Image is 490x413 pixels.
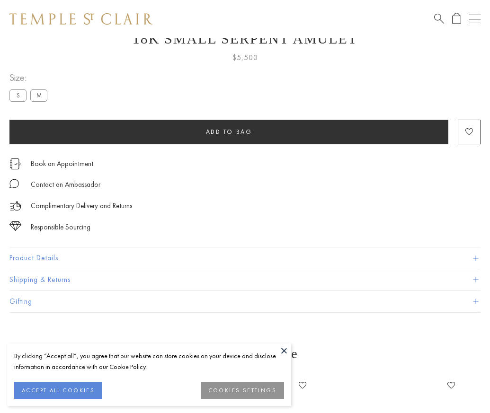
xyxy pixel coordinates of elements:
[9,70,51,86] span: Size:
[452,13,461,25] a: Open Shopping Bag
[9,179,19,188] img: MessageIcon-01_2.svg
[9,89,27,101] label: S
[9,247,481,269] button: Product Details
[9,158,21,169] img: icon_appointment.svg
[434,13,444,25] a: Search
[9,269,481,290] button: Shipping & Returns
[232,52,258,64] span: $5,500
[201,382,284,399] button: COOKIES SETTINGS
[9,13,152,25] img: Temple St. Clair
[31,179,100,191] div: Contact an Ambassador
[31,221,90,233] div: Responsible Sourcing
[9,200,21,212] img: icon_delivery.svg
[31,158,93,169] a: Book an Appointment
[9,221,21,231] img: icon_sourcing.svg
[14,351,284,372] div: By clicking “Accept all”, you agree that our website can store cookies on your device and disclos...
[9,31,481,47] h1: 18K Small Serpent Amulet
[9,291,481,312] button: Gifting
[14,382,102,399] button: ACCEPT ALL COOKIES
[30,89,47,101] label: M
[9,120,448,144] button: Add to bag
[31,200,132,212] p: Complimentary Delivery and Returns
[469,13,481,25] button: Open navigation
[206,128,252,136] span: Add to bag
